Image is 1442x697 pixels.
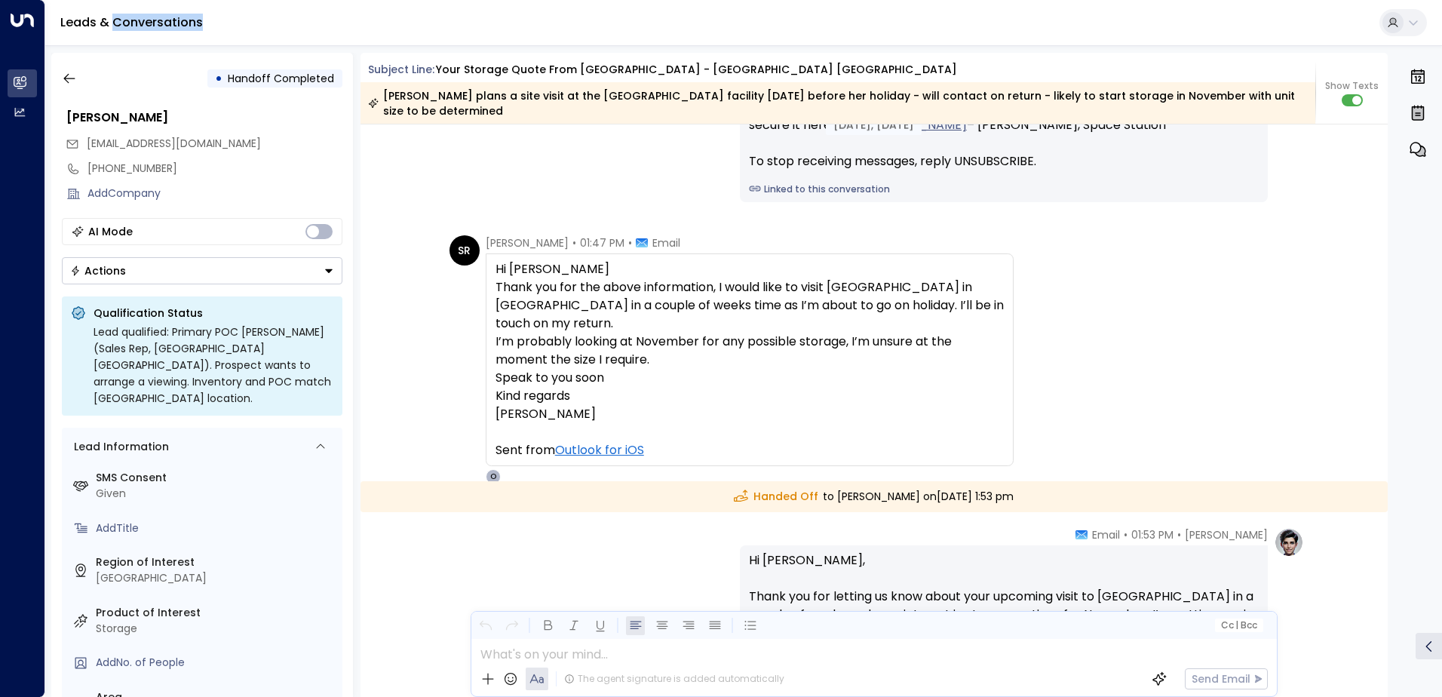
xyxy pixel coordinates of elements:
div: SR [449,235,480,266]
span: Handed Off [734,489,818,505]
div: AddNo. of People [96,655,336,671]
img: profile-logo.png [1274,527,1304,557]
span: • [1124,527,1128,542]
span: • [572,235,576,250]
div: • [215,65,222,92]
span: • [1177,527,1181,542]
div: [GEOGRAPHIC_DATA] [96,570,336,586]
button: Cc|Bcc [1214,619,1263,633]
div: [PERSON_NAME] plans a site visit at the [GEOGRAPHIC_DATA] facility [DATE] before her holiday - wi... [368,88,1307,118]
span: Rawlingssr1959@gmail.com [87,136,261,152]
button: Actions [62,257,342,284]
button: Redo [502,616,521,635]
div: Actions [70,264,126,278]
div: [PHONE_NUMBER] [87,161,342,177]
div: Given [96,486,336,502]
div: Button group with a nested menu [62,257,342,284]
span: Handoff Completed [228,71,334,86]
div: [PERSON_NAME] [66,109,342,127]
div: [DATE], [DATE] [826,115,922,135]
span: Email [652,235,680,250]
label: Region of Interest [96,554,336,570]
div: Hi [PERSON_NAME] [495,260,1004,278]
a: Leads & Conversations [60,14,203,31]
button: Undo [476,616,495,635]
div: AI Mode [88,224,133,239]
div: The agent signature is added automatically [564,672,784,686]
div: I’m probably looking at November for any possible storage, I’m unsure at the moment the size I re... [495,333,1004,369]
div: Lead qualified: Primary POC [PERSON_NAME] (Sales Rep, [GEOGRAPHIC_DATA] [GEOGRAPHIC_DATA]). Prosp... [94,324,333,407]
div: [PERSON_NAME] [495,405,1004,423]
span: Cc Bcc [1220,620,1256,631]
p: Qualification Status [94,306,333,321]
div: Your storage quote from [GEOGRAPHIC_DATA] - [GEOGRAPHIC_DATA] [GEOGRAPHIC_DATA] [436,62,957,78]
div: Sent from [495,423,1004,459]
span: Show Texts [1325,79,1379,93]
label: Product of Interest [96,605,336,621]
div: to [PERSON_NAME] on [DATE] 1:53 pm [360,481,1388,512]
span: [EMAIL_ADDRESS][DOMAIN_NAME] [87,136,261,151]
div: Lead Information [69,439,169,455]
a: Outlook for iOS [555,441,644,459]
span: [PERSON_NAME] [486,235,569,250]
span: • [628,235,632,250]
div: Thank you for the above information, I would like to visit [GEOGRAPHIC_DATA] in [GEOGRAPHIC_DATA]... [495,278,1004,333]
span: | [1235,620,1238,631]
div: Storage [96,621,336,637]
div: Speak to you soon [495,369,1004,387]
span: Subject Line: [368,62,434,77]
span: 01:47 PM [580,235,624,250]
a: Linked to this conversation [749,183,1259,196]
span: [PERSON_NAME] [1185,527,1268,542]
label: SMS Consent [96,470,336,486]
div: Kind regards [495,387,1004,405]
span: 01:53 PM [1131,527,1174,542]
div: AddTitle [96,520,336,536]
span: Email [1092,527,1120,542]
div: AddCompany [87,186,342,201]
div: O [486,469,501,484]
